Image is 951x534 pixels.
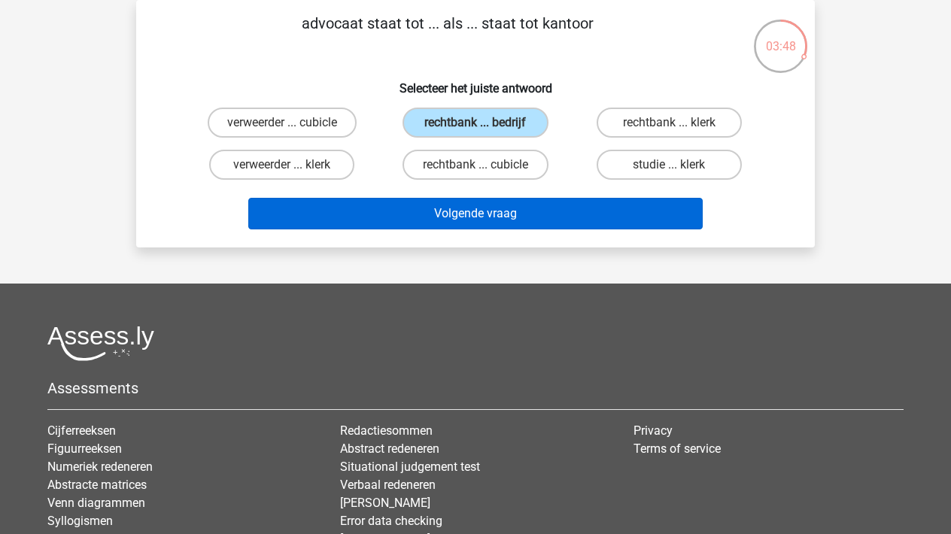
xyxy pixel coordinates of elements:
a: Redactiesommen [340,423,433,438]
a: Verbaal redeneren [340,478,436,492]
label: rechtbank ... klerk [597,108,742,138]
label: rechtbank ... bedrijf [403,108,548,138]
a: Terms of service [633,441,721,456]
a: Figuurreeksen [47,441,122,456]
a: Abstracte matrices [47,478,147,492]
label: studie ... klerk [597,150,742,180]
a: Venn diagrammen [47,496,145,510]
a: Syllogismen [47,514,113,528]
a: [PERSON_NAME] [340,496,430,510]
a: Abstract redeneren [340,441,439,456]
h6: Selecteer het juiste antwoord [160,69,791,96]
a: Error data checking [340,514,442,528]
label: rechtbank ... cubicle [403,150,548,180]
p: advocaat staat tot ... als ... staat tot kantoor [160,12,734,57]
a: Situational judgement test [340,460,480,474]
div: 03:48 [752,18,809,56]
a: Numeriek redeneren [47,460,153,474]
a: Cijferreeksen [47,423,116,438]
img: Assessly logo [47,326,154,361]
h5: Assessments [47,379,904,397]
label: verweerder ... cubicle [208,108,357,138]
button: Volgende vraag [248,198,703,229]
label: verweerder ... klerk [209,150,354,180]
a: Privacy [633,423,673,438]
